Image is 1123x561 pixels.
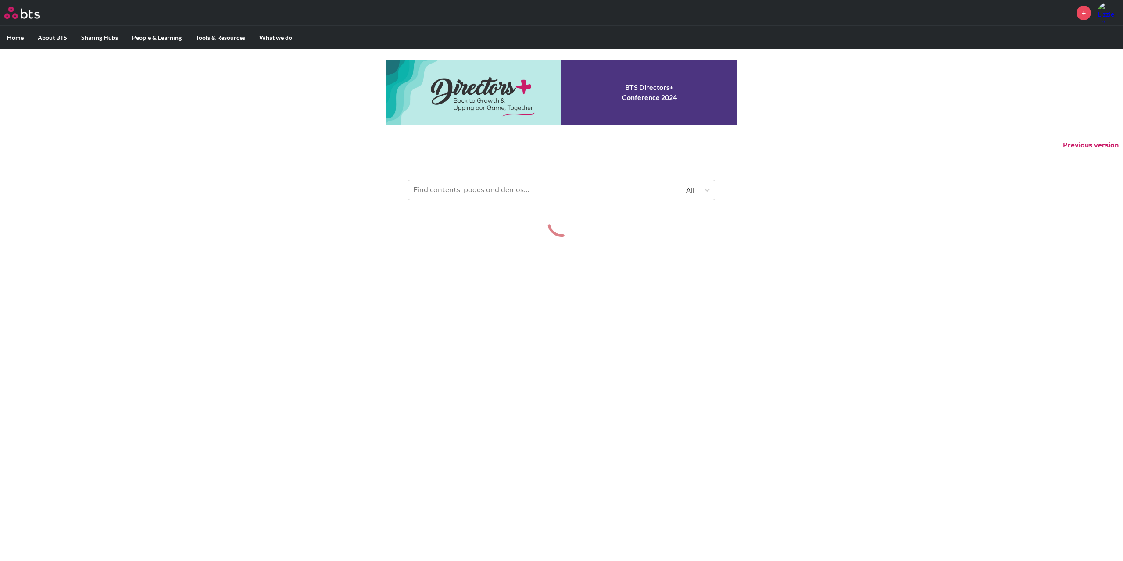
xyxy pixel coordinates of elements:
img: Lizzie Riley [1098,2,1119,23]
a: Go home [4,7,56,19]
input: Find contents, pages and demos... [408,180,627,200]
button: Previous version [1063,140,1119,150]
label: About BTS [31,26,74,49]
label: Sharing Hubs [74,26,125,49]
img: BTS Logo [4,7,40,19]
label: People & Learning [125,26,189,49]
label: Tools & Resources [189,26,252,49]
label: What we do [252,26,299,49]
a: + [1077,6,1091,20]
a: Profile [1098,2,1119,23]
a: Conference 2024 [386,60,737,125]
div: All [632,185,694,195]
